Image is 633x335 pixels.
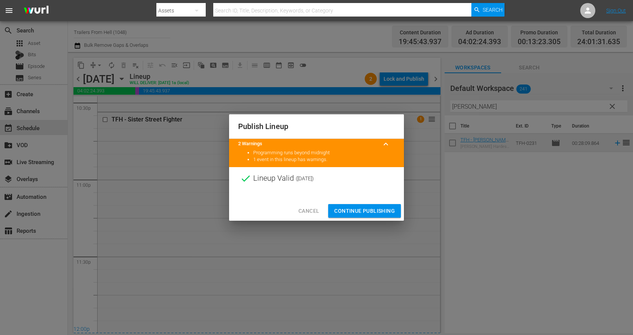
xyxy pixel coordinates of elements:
li: 1 event in this lineup has warnings. [253,156,395,163]
span: keyboard_arrow_up [381,140,390,149]
span: Continue Publishing [334,206,395,216]
span: Cancel [298,206,319,216]
title: 2 Warnings [238,140,377,148]
img: ans4CAIJ8jUAAAAAAAAAAAAAAAAAAAAAAAAgQb4GAAAAAAAAAAAAAAAAAAAAAAAAJMjXAAAAAAAAAAAAAAAAAAAAAAAAgAT5G... [18,2,54,20]
li: Programming runs beyond midnight [253,149,395,157]
span: menu [5,6,14,15]
span: Search [483,3,503,17]
h2: Publish Lineup [238,120,395,132]
span: ( [DATE] ) [296,173,314,184]
div: Lineup Valid [229,167,404,190]
button: Cancel [292,204,325,218]
a: Sign Out [606,8,626,14]
button: Continue Publishing [328,204,401,218]
button: keyboard_arrow_up [377,135,395,153]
